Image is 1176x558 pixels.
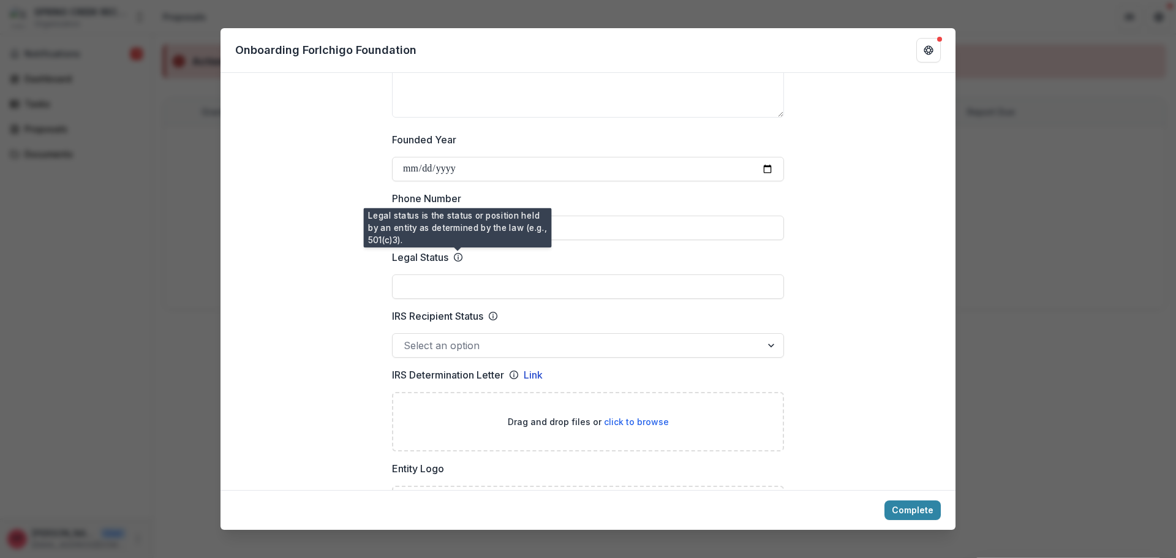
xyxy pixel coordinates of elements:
[392,132,456,147] p: Founded Year
[392,461,444,476] p: Entity Logo
[508,415,669,428] p: Drag and drop files or
[916,38,941,62] button: Get Help
[392,309,483,323] p: IRS Recipient Status
[392,368,504,382] p: IRS Determination Letter
[604,417,669,427] span: click to browse
[392,191,461,206] p: Phone Number
[884,500,941,520] button: Complete
[392,250,448,265] p: Legal Status
[235,42,417,58] p: Onboarding For Ichigo Foundation
[524,368,543,382] a: Link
